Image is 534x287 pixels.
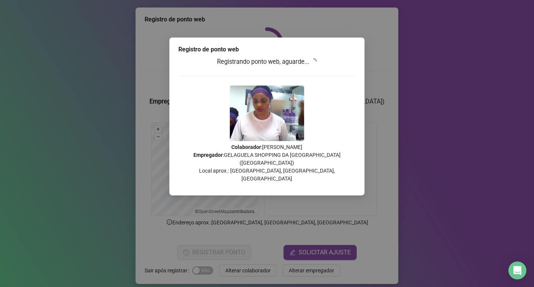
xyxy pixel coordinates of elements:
[311,59,317,65] span: loading
[230,86,304,141] img: 2Q==
[232,144,261,150] strong: Colaborador
[178,143,356,183] p: : [PERSON_NAME] : GELAGUELA SHOPPING DA [GEOGRAPHIC_DATA] ([GEOGRAPHIC_DATA]) Local aprox.: [GEOG...
[508,261,526,279] div: Open Intercom Messenger
[193,152,223,158] strong: Empregador
[178,45,356,54] div: Registro de ponto web
[178,57,356,67] h3: Registrando ponto web, aguarde...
